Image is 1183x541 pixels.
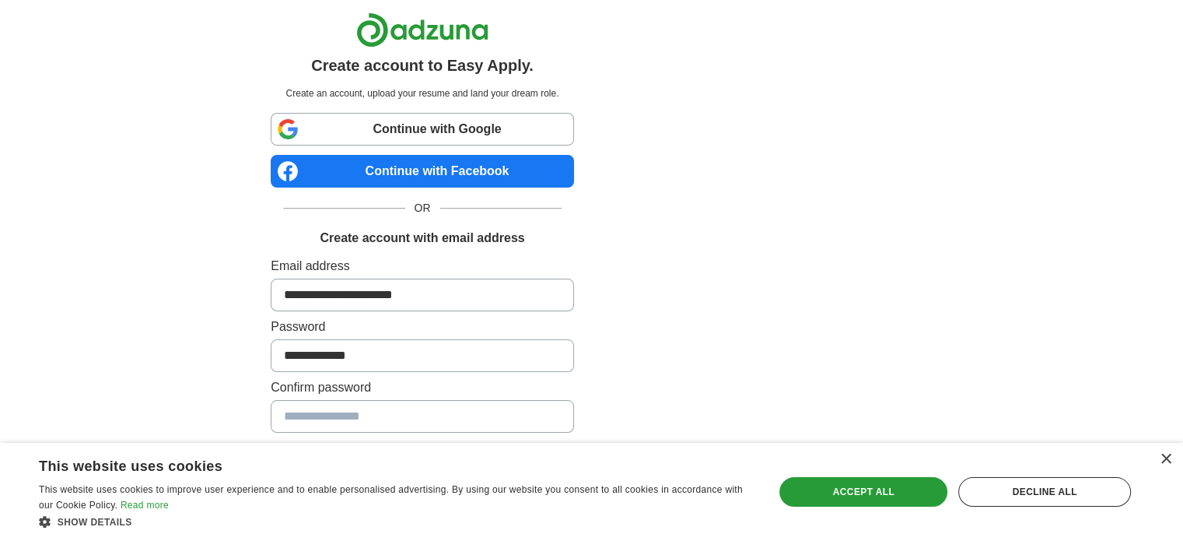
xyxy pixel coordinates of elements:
div: Show details [39,514,752,529]
a: Read more, opens a new window [121,500,169,511]
div: Close [1160,454,1171,465]
h1: Create account with email address [320,229,524,248]
span: OR [405,200,440,216]
span: This website uses cookies to improve user experience and to enable personalised advertising. By u... [39,484,743,511]
div: This website uses cookies [39,452,713,476]
label: Email address [271,257,574,276]
div: Decline all [958,477,1131,507]
a: Continue with Google [271,113,574,146]
p: Create an account, upload your resume and land your dream role. [274,86,571,100]
h1: Create account to Easy Apply. [311,54,534,77]
div: Accept all [779,477,947,507]
label: Confirm password [271,378,574,397]
a: Continue with Facebook [271,155,574,188]
label: Password [271,318,574,336]
img: Adzuna logo [356,12,488,47]
span: Show details [58,517,132,528]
